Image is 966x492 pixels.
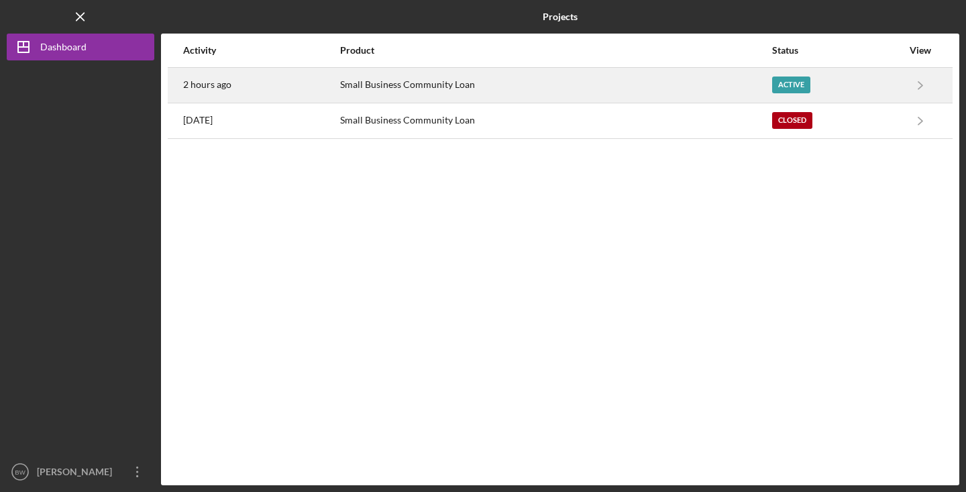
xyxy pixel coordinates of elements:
[183,79,231,90] time: 2025-08-11 20:34
[904,45,937,56] div: View
[183,115,213,126] time: 2025-06-16 20:27
[772,45,902,56] div: Status
[15,469,25,476] text: BW
[34,458,121,489] div: [PERSON_NAME]
[183,45,339,56] div: Activity
[40,34,87,64] div: Dashboard
[772,77,810,93] div: Active
[340,68,770,102] div: Small Business Community Loan
[772,112,812,129] div: Closed
[340,104,770,138] div: Small Business Community Loan
[7,34,154,60] button: Dashboard
[340,45,770,56] div: Product
[7,458,154,485] button: BW[PERSON_NAME]
[543,11,578,22] b: Projects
